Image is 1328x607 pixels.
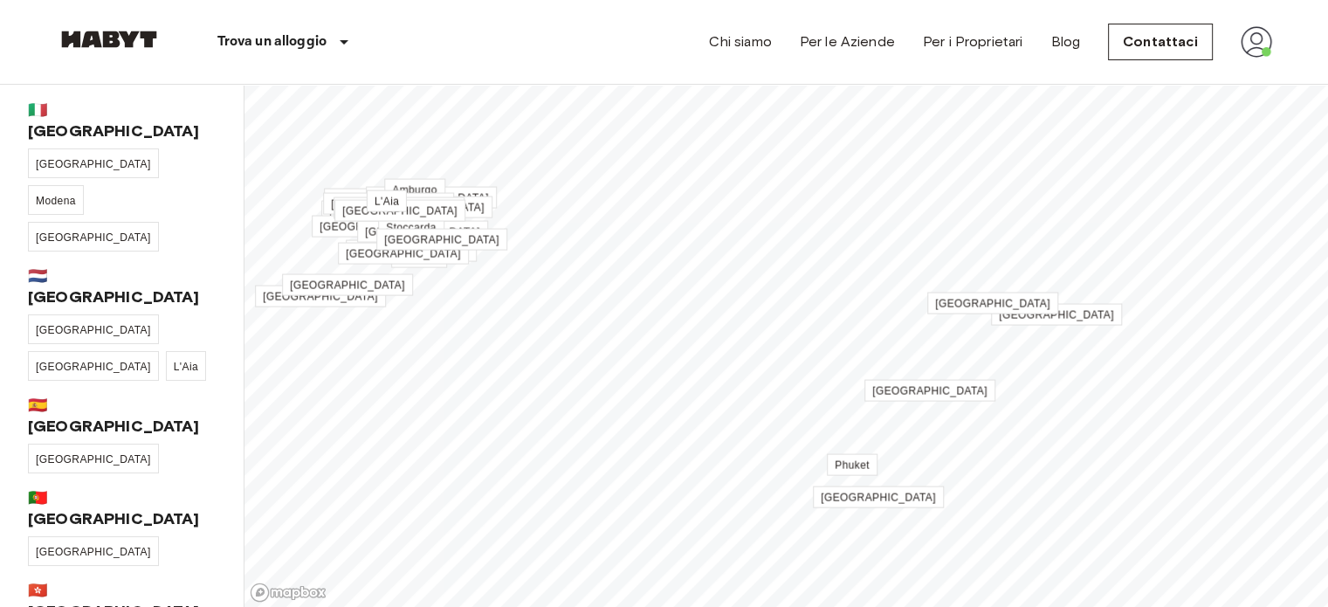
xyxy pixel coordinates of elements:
div: Map marker [324,191,455,210]
span: [GEOGRAPHIC_DATA] [342,205,458,217]
p: Trova un alloggio [217,31,327,52]
span: [GEOGRAPHIC_DATA] [331,198,446,210]
div: Map marker [334,200,464,218]
a: [GEOGRAPHIC_DATA] [28,444,159,473]
div: Map marker [312,218,443,237]
a: [GEOGRAPHIC_DATA] [321,201,452,223]
div: Map marker [813,489,944,507]
div: Map marker [282,277,413,295]
span: 🇮🇹 [GEOGRAPHIC_DATA] [28,100,216,141]
a: [GEOGRAPHIC_DATA] [282,274,413,296]
div: Map marker [338,245,469,264]
span: [GEOGRAPHIC_DATA] [872,385,987,397]
span: 🇳🇱 [GEOGRAPHIC_DATA] [28,266,216,307]
span: [GEOGRAPHIC_DATA] [999,309,1114,321]
a: Mapbox logo [250,583,327,603]
div: Map marker [366,190,497,208]
a: Per i Proprietari [923,31,1023,52]
span: [GEOGRAPHIC_DATA] [354,245,469,258]
a: [GEOGRAPHIC_DATA] [334,200,465,222]
div: Map marker [864,383,995,401]
div: Map marker [323,196,454,214]
span: [GEOGRAPHIC_DATA] [374,192,489,204]
span: [GEOGRAPHIC_DATA] [290,279,405,292]
a: [GEOGRAPHIC_DATA] [28,536,159,566]
span: L'Aia [174,361,198,373]
span: [GEOGRAPHIC_DATA] [369,202,485,214]
a: Blog [1050,31,1080,52]
span: [GEOGRAPHIC_DATA] [36,453,151,466]
div: Map marker [357,224,488,242]
a: Contattaci [1108,24,1213,60]
a: Phuket [827,454,877,476]
a: [GEOGRAPHIC_DATA] [324,189,455,210]
img: avatar [1241,26,1272,58]
div: Map marker [827,457,877,475]
span: 🇵🇹 [GEOGRAPHIC_DATA] [28,487,216,529]
a: [GEOGRAPHIC_DATA] [28,314,159,344]
span: [GEOGRAPHIC_DATA] [263,291,378,303]
div: Map marker [334,203,465,221]
span: L'Aia [375,196,399,208]
span: [GEOGRAPHIC_DATA] [935,298,1050,310]
div: Map marker [321,203,452,222]
span: Phuket [835,459,870,472]
a: Chi siamo [709,31,771,52]
span: [GEOGRAPHIC_DATA] [36,361,151,373]
a: [GEOGRAPHIC_DATA] [334,197,464,219]
span: [GEOGRAPHIC_DATA] [821,492,936,504]
a: [GEOGRAPHIC_DATA] [376,229,507,251]
a: L'Aia [166,351,206,381]
a: Per le Aziende [800,31,895,52]
a: [GEOGRAPHIC_DATA] [28,351,159,381]
span: Stoccarda [386,222,437,234]
a: [GEOGRAPHIC_DATA] [864,380,995,402]
span: [GEOGRAPHIC_DATA] [36,231,151,244]
a: [GEOGRAPHIC_DATA] [991,304,1122,326]
div: Map marker [991,307,1122,325]
a: [GEOGRAPHIC_DATA] [255,286,386,307]
img: Habyt [57,31,162,48]
a: Modena [28,185,84,215]
a: [GEOGRAPHIC_DATA] [323,193,454,215]
span: [GEOGRAPHIC_DATA] [384,234,499,246]
a: [GEOGRAPHIC_DATA] [366,187,497,209]
a: L'Aia [367,190,407,212]
a: Stoccarda [378,217,444,238]
span: Amburgo [392,184,437,197]
span: [GEOGRAPHIC_DATA] [36,158,151,170]
a: [GEOGRAPHIC_DATA] [28,148,159,178]
span: 🇪🇸 [GEOGRAPHIC_DATA] [28,395,216,437]
a: [GEOGRAPHIC_DATA] [28,222,159,252]
span: [GEOGRAPHIC_DATA] [365,226,480,238]
div: Map marker [927,295,1058,314]
div: Map marker [384,182,445,200]
span: Modena [36,195,76,207]
span: [GEOGRAPHIC_DATA] [346,248,461,260]
div: Map marker [391,249,447,267]
div: Map marker [255,288,386,307]
a: [GEOGRAPHIC_DATA] [338,243,469,265]
a: [GEOGRAPHIC_DATA] [813,486,944,508]
a: [GEOGRAPHIC_DATA] [357,221,488,243]
a: Amburgo [384,179,445,201]
span: [GEOGRAPHIC_DATA] [36,546,151,558]
a: [GEOGRAPHIC_DATA] [346,240,477,262]
a: [GEOGRAPHIC_DATA] [312,216,443,238]
span: [GEOGRAPHIC_DATA] [320,221,435,233]
a: [GEOGRAPHIC_DATA] [927,293,1058,314]
div: Map marker [367,193,407,211]
span: [GEOGRAPHIC_DATA] [36,324,151,336]
div: Map marker [376,231,507,250]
